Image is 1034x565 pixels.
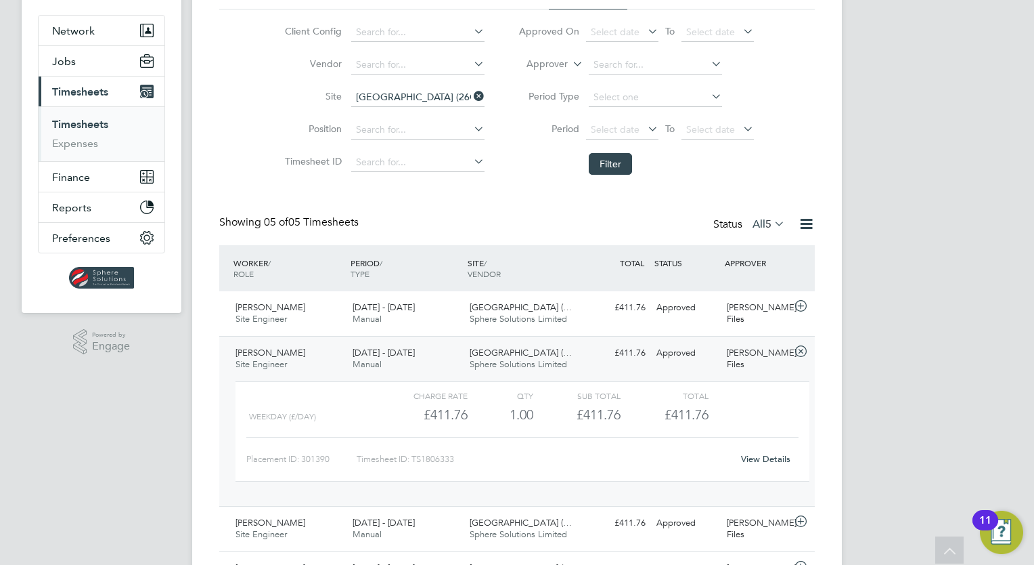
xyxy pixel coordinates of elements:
span: Select date [591,26,639,38]
span: Site Engineer [235,313,287,325]
div: £411.76 [533,404,621,426]
span: To [661,120,679,138]
span: [PERSON_NAME] [235,517,305,528]
div: £411.76 [581,342,651,364]
span: 05 of [264,215,288,229]
div: Approved [651,512,721,535]
div: Approved [651,342,721,364]
span: Network [52,24,95,37]
div: 1.00 [468,404,533,426]
a: Expenses [52,137,98,150]
input: Search for... [351,56,485,75]
span: / [268,257,271,268]
span: / [380,257,382,268]
button: Finance [39,162,164,192]
input: Search for... [589,56,722,75]
button: Reports [39,192,164,222]
div: Placement ID: 301390 [246,448,357,470]
span: Manual [353,528,382,540]
span: Select date [686,26,735,38]
span: Powered by [92,329,130,341]
button: Open Resource Center, 11 new notifications [980,511,1023,554]
button: Filter [589,153,632,175]
div: £411.76 [581,297,651,319]
div: APPROVER [721,251,792,275]
div: £411.76 [581,512,651,535]
div: QTY [468,388,533,404]
span: TYPE [351,268,369,279]
a: Powered byEngage [73,329,131,355]
div: Sub Total [533,388,621,404]
div: WORKER [230,251,347,286]
span: [GEOGRAPHIC_DATA] (… [470,301,572,313]
span: [GEOGRAPHIC_DATA] (… [470,517,572,528]
span: Sphere Solutions Limited [470,313,567,325]
span: [GEOGRAPHIC_DATA] (… [470,347,572,358]
span: Site Engineer [235,358,287,370]
div: SITE [464,251,581,286]
span: / [484,257,487,268]
a: Timesheets [52,118,108,131]
div: STATUS [651,251,721,275]
button: Timesheets [39,77,164,106]
label: Timesheet ID [281,155,342,167]
div: Timesheet ID: TS1806333 [357,448,732,470]
div: Charge rate [380,388,468,404]
div: Timesheets [39,106,164,161]
span: 5 [765,217,771,231]
span: Engage [92,341,130,352]
span: Finance [52,171,90,184]
span: Site Engineer [235,528,287,540]
span: Weekday (£/day) [249,412,316,421]
span: 05 Timesheets [264,215,359,229]
span: Manual [353,313,382,325]
button: Preferences [39,223,164,253]
label: Vendor [281,58,342,70]
span: Sphere Solutions Limited [470,528,567,540]
input: Search for... [351,153,485,172]
img: spheresolutions-logo-retina.png [69,267,135,289]
div: [PERSON_NAME] Files [721,342,792,376]
label: Approver [507,58,568,71]
span: Manual [353,358,382,370]
div: £411.76 [380,404,468,426]
span: Jobs [52,55,76,68]
label: Approved On [518,25,579,37]
span: Select date [591,123,639,135]
span: Timesheets [52,85,108,98]
button: Network [39,16,164,45]
span: £411.76 [665,406,709,423]
span: [PERSON_NAME] [235,347,305,358]
span: Reports [52,201,91,214]
input: Search for... [351,23,485,42]
span: [DATE] - [DATE] [353,517,415,528]
a: View Details [741,453,790,465]
input: Search for... [351,121,485,140]
div: Showing [219,215,361,230]
input: Select one [589,88,722,107]
label: Client Config [281,25,342,37]
span: VENDOR [468,268,501,279]
span: ROLE [233,268,254,279]
span: To [661,22,679,40]
label: Period Type [518,90,579,102]
span: [DATE] - [DATE] [353,301,415,313]
button: Jobs [39,46,164,76]
input: Search for... [351,88,485,107]
div: 11 [979,520,991,538]
div: Approved [651,297,721,319]
span: Preferences [52,232,110,245]
span: [DATE] - [DATE] [353,347,415,358]
div: Total [621,388,708,404]
div: Status [713,215,788,234]
span: Sphere Solutions Limited [470,358,567,370]
span: TOTAL [620,257,644,268]
span: Select date [686,123,735,135]
span: [PERSON_NAME] [235,301,305,313]
label: Site [281,90,342,102]
div: [PERSON_NAME] Files [721,297,792,331]
label: Position [281,123,342,135]
label: All [752,217,785,231]
a: Go to home page [38,267,165,289]
div: PERIOD [347,251,464,286]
